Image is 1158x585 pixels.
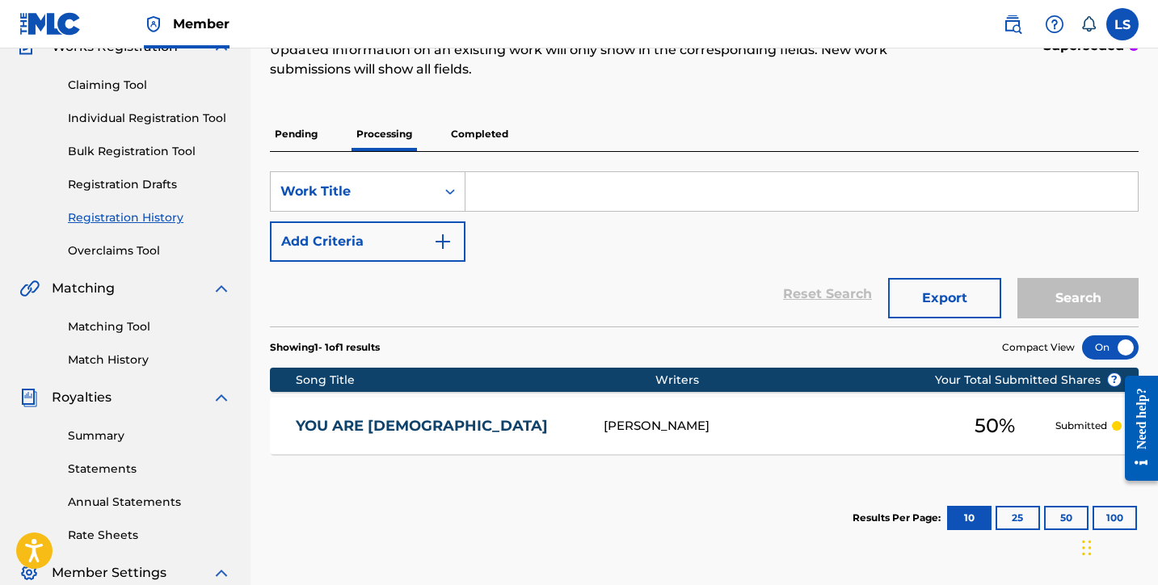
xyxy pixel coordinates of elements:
span: Member Settings [52,563,166,583]
div: Song Title [296,372,655,389]
img: expand [212,388,231,407]
button: Export [888,278,1001,318]
div: Writers [655,372,986,389]
img: MLC Logo [19,12,82,36]
a: Summary [68,427,231,444]
img: 9d2ae6d4665cec9f34b9.svg [433,232,453,251]
p: Results Per Page: [853,511,945,525]
img: search [1003,15,1022,34]
div: Work Title [280,182,426,201]
img: Member Settings [19,563,39,583]
span: Compact View [1002,340,1075,355]
div: Notifications [1080,16,1097,32]
p: Showing 1 - 1 of 1 results [270,340,380,355]
span: Matching [52,279,115,298]
p: Submitted [1055,419,1107,433]
p: Completed [446,117,513,151]
a: Match History [68,351,231,368]
img: Royalties [19,388,39,407]
p: Pending [270,117,322,151]
a: Matching Tool [68,318,231,335]
img: help [1045,15,1064,34]
img: Matching [19,279,40,298]
a: Statements [68,461,231,478]
div: [PERSON_NAME] [604,417,934,436]
span: Member [173,15,229,33]
span: Royalties [52,388,112,407]
span: 50 % [975,411,1015,440]
div: User Menu [1106,8,1139,40]
a: Registration Drafts [68,176,231,193]
span: Your Total Submitted Shares [935,372,1122,389]
form: Search Form [270,171,1139,326]
button: 50 [1044,506,1089,530]
button: 10 [947,506,992,530]
span: ? [1108,373,1121,386]
img: Top Rightsholder [144,15,163,34]
button: 100 [1093,506,1137,530]
a: Claiming Tool [68,77,231,94]
button: Add Criteria [270,221,465,262]
iframe: Resource Center [1113,364,1158,494]
div: Drag [1082,524,1092,572]
div: Help [1038,8,1071,40]
a: Individual Registration Tool [68,110,231,127]
button: 25 [996,506,1040,530]
a: Registration History [68,209,231,226]
a: Rate Sheets [68,527,231,544]
img: expand [212,279,231,298]
p: Updated information on an existing work will only show in the corresponding fields. New work subm... [270,40,939,79]
iframe: Chat Widget [1077,507,1158,585]
a: YOU ARE [DEMOGRAPHIC_DATA] [296,417,582,436]
p: Processing [352,117,417,151]
a: Overclaims Tool [68,242,231,259]
a: Public Search [996,8,1029,40]
img: expand [212,563,231,583]
a: Annual Statements [68,494,231,511]
a: Bulk Registration Tool [68,143,231,160]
